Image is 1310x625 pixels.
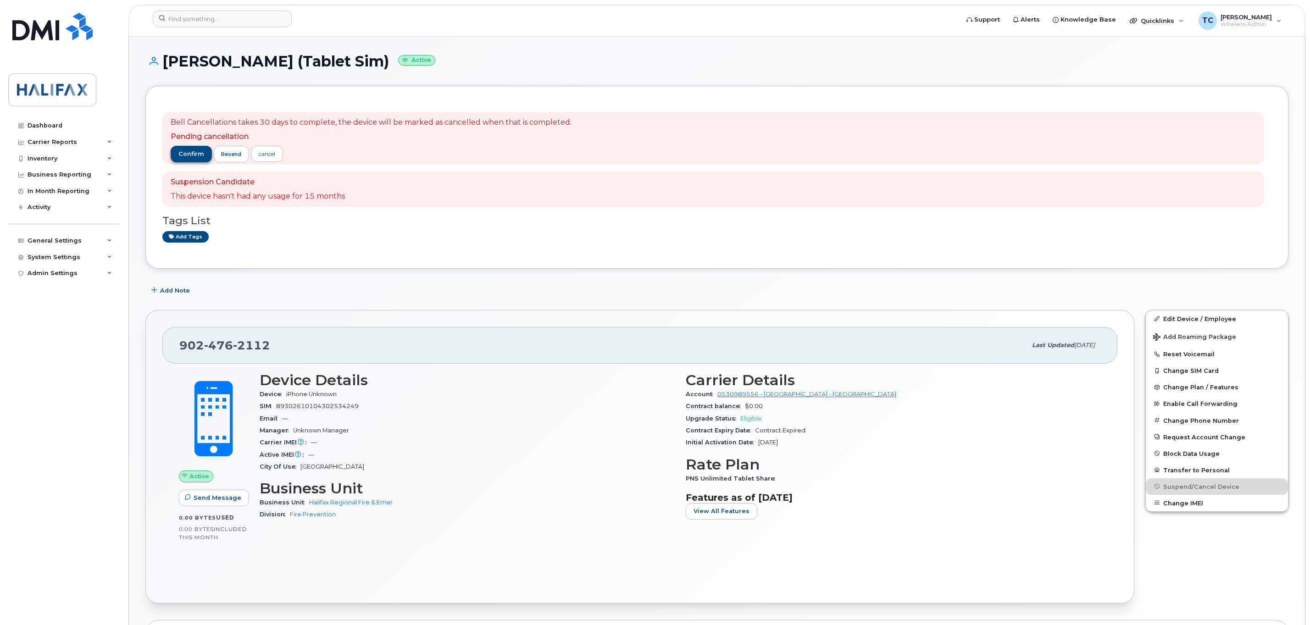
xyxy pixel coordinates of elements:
p: Suspension Candidate [171,177,345,188]
span: — [308,451,314,458]
span: [GEOGRAPHIC_DATA] [300,463,364,470]
span: used [216,514,234,521]
span: Carrier IMEI [260,439,311,446]
button: Reset Voicemail [1146,346,1288,362]
span: Initial Activation Date [686,439,758,446]
span: View All Features [694,507,749,515]
span: [DATE] [758,439,778,446]
span: Last updated [1032,342,1074,348]
span: Enable Call Forwarding [1163,400,1238,407]
span: confirm [178,150,204,158]
iframe: Messenger Launcher [1270,585,1303,618]
a: Add tags [162,231,209,243]
span: Add Roaming Package [1153,333,1236,342]
a: Fire Prevention [290,511,336,518]
span: Division [260,511,290,518]
span: City Of Use [260,463,300,470]
h3: Carrier Details [686,372,1101,388]
h3: Features as of [DATE] [686,492,1101,503]
button: Send Message [179,490,249,506]
button: View All Features [686,503,757,520]
p: Pending cancellation [171,132,572,142]
button: Add Note [145,282,198,299]
button: Enable Call Forwarding [1146,395,1288,412]
h1: [PERSON_NAME] (Tablet Sim) [145,53,1288,69]
small: Active [398,55,435,66]
span: Email [260,415,282,422]
span: Account [686,391,717,398]
h3: Tags List [162,215,1271,227]
span: Active IMEI [260,451,308,458]
button: confirm [171,146,212,162]
button: Change IMEI [1146,495,1288,511]
button: Suspend/Cancel Device [1146,478,1288,495]
h3: Business Unit [260,480,675,497]
button: Request Account Change [1146,429,1288,445]
span: Device [260,391,286,398]
span: resend [221,150,241,158]
span: included this month [179,525,247,541]
span: — [282,415,288,422]
span: Eligible [740,415,762,422]
span: iPhone Unknown [286,391,337,398]
span: Active [189,472,209,481]
span: 476 [204,338,233,352]
span: 2112 [233,338,270,352]
span: 902 [179,338,270,352]
span: Send Message [194,493,241,502]
span: Upgrade Status [686,415,740,422]
span: Suspend/Cancel Device [1163,483,1239,490]
button: Add Roaming Package [1146,327,1288,346]
span: Contract balance [686,403,745,409]
span: [DATE] [1074,342,1095,348]
span: $0.00 [745,403,763,409]
button: Change Phone Number [1146,412,1288,429]
span: 0.00 Bytes [179,526,214,532]
span: 89302610104302534249 [276,403,359,409]
span: PNS Unlimited Tablet Share [686,475,780,482]
a: cancel [251,146,283,162]
span: Add Note [160,286,190,295]
span: 0.00 Bytes [179,514,216,521]
span: Contract Expiry Date [686,427,755,434]
span: Unknown Manager [293,427,349,434]
span: Business Unit [260,499,309,506]
button: Transfer to Personal [1146,462,1288,478]
h3: Device Details [260,372,675,388]
a: 0530989556 - [GEOGRAPHIC_DATA] - [GEOGRAPHIC_DATA] [717,391,896,398]
p: Bell Cancellations takes 30 days to complete, the device will be marked as cancelled when that is... [171,117,572,128]
span: SIM [260,403,276,409]
span: Manager [260,427,293,434]
a: Edit Device / Employee [1146,310,1288,327]
a: Halifax Regional Fire & Emer [309,499,393,506]
button: resend [214,146,250,162]
span: Contract Expired [755,427,805,434]
button: Change SIM Card [1146,362,1288,379]
span: — [311,439,317,446]
button: Change Plan / Features [1146,379,1288,395]
div: cancel [259,150,275,158]
span: Change Plan / Features [1163,384,1238,391]
p: This device hasn't had any usage for 15 months [171,191,345,202]
button: Block Data Usage [1146,445,1288,462]
h3: Rate Plan [686,456,1101,473]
